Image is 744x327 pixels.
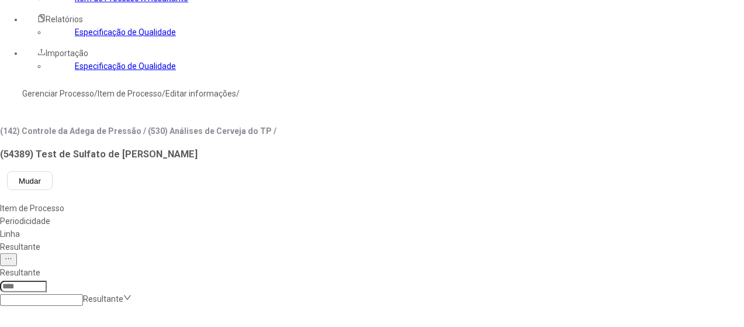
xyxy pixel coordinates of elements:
[98,89,162,98] a: Item de Processo
[7,171,53,190] button: Mudar
[19,177,41,185] span: Mudar
[75,27,176,37] a: Especificação de Qualidade
[165,89,236,98] a: Editar informações
[236,89,240,98] nz-breadcrumb-separator: /
[83,294,123,304] nz-select-placeholder: Resultante
[22,89,94,98] a: Gerenciar Processo
[162,89,165,98] nz-breadcrumb-separator: /
[75,61,176,71] a: Especificação de Qualidade
[46,15,83,24] span: Relatórios
[94,89,98,98] nz-breadcrumb-separator: /
[46,49,88,58] span: Importação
